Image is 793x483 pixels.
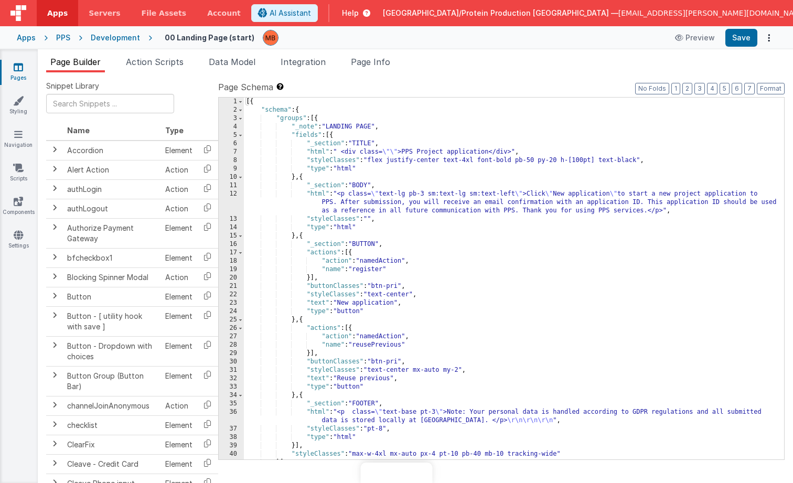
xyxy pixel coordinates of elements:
td: Alert Action [63,160,161,179]
button: Options [762,30,776,45]
div: 25 [219,316,244,324]
span: Name [67,126,90,135]
td: Element [161,218,197,248]
div: 11 [219,181,244,190]
td: Element [161,287,197,306]
td: channelJoinAnonymous [63,396,161,415]
td: Action [161,396,197,415]
span: Page Schema [218,81,273,93]
td: Button - [ utility hook with save ] [63,306,161,336]
span: Page Builder [50,57,101,67]
div: 16 [219,240,244,249]
td: Element [161,454,197,474]
div: 8 [219,156,244,165]
span: Data Model [209,57,255,67]
div: 3 [219,114,244,123]
button: 4 [707,83,717,94]
span: Integration [281,57,326,67]
span: Action Scripts [126,57,184,67]
button: 3 [694,83,705,94]
button: Preview [669,29,721,46]
td: Button Group (Button Bar) [63,366,161,396]
div: 21 [219,282,244,291]
div: 28 [219,341,244,349]
td: Element [161,435,197,454]
div: 30 [219,358,244,366]
div: 35 [219,400,244,408]
td: Element [161,415,197,435]
div: 37 [219,425,244,433]
button: Format [757,83,785,94]
td: Element [161,248,197,267]
td: authLogin [63,179,161,199]
td: ClearFix [63,435,161,454]
div: PPS [56,33,70,43]
div: Apps [17,33,36,43]
div: 31 [219,366,244,374]
td: authLogout [63,199,161,218]
div: Development [91,33,140,43]
span: Servers [89,8,120,18]
button: Save [725,29,757,47]
td: Action [161,179,197,199]
button: No Folds [635,83,669,94]
div: 39 [219,442,244,450]
div: 41 [219,458,244,467]
button: 2 [682,83,692,94]
h4: 00 Landing Page (start) [165,34,254,41]
div: 17 [219,249,244,257]
div: 32 [219,374,244,383]
div: 22 [219,291,244,299]
div: 36 [219,408,244,425]
span: Apps [47,8,68,18]
div: 19 [219,265,244,274]
div: 20 [219,274,244,282]
div: 27 [219,332,244,341]
div: 26 [219,324,244,332]
td: bfcheckbox1 [63,248,161,267]
span: Help [342,8,359,18]
td: Action [161,199,197,218]
span: File Assets [142,8,187,18]
div: 9 [219,165,244,173]
div: 38 [219,433,244,442]
td: Accordion [63,141,161,160]
td: Button [63,287,161,306]
div: 23 [219,299,244,307]
div: 6 [219,139,244,148]
input: Search Snippets ... [46,94,174,113]
div: 18 [219,257,244,265]
div: 5 [219,131,244,139]
td: Action [161,267,197,287]
td: Authorize Payment Gateway [63,218,161,248]
div: 24 [219,307,244,316]
button: 1 [671,83,680,94]
span: [GEOGRAPHIC_DATA]/Protein Production [GEOGRAPHIC_DATA] — [383,8,618,18]
div: 15 [219,232,244,240]
td: Cleave - Credit Card [63,454,161,474]
td: Blocking Spinner Modal [63,267,161,287]
div: 2 [219,106,244,114]
div: 33 [219,383,244,391]
span: Page Info [351,57,390,67]
td: Element [161,306,197,336]
button: 6 [732,83,742,94]
td: Element [161,141,197,160]
button: 5 [720,83,730,94]
td: Action [161,160,197,179]
span: AI Assistant [270,8,311,18]
td: Element [161,366,197,396]
td: Button - Dropdown with choices [63,336,161,366]
button: 7 [744,83,755,94]
button: AI Assistant [251,4,318,22]
div: 7 [219,148,244,156]
span: Snippet Library [46,81,99,91]
img: 22b82fb008fd85684660a9cfc8b42302 [263,30,278,45]
td: checklist [63,415,161,435]
div: 1 [219,98,244,106]
div: 40 [219,450,244,458]
div: 34 [219,391,244,400]
span: Type [165,126,184,135]
td: Element [161,336,197,366]
div: 12 [219,190,244,215]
